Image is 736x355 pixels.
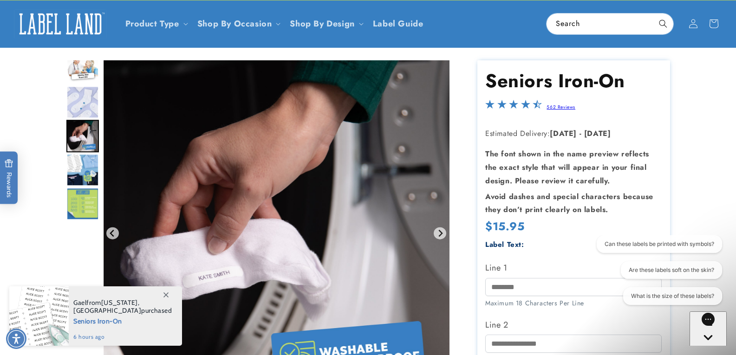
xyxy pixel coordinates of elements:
[485,317,662,332] label: Line 2
[73,299,172,315] span: from , purchased
[367,13,429,35] a: Label Guide
[14,9,107,38] img: Label Land
[434,227,446,239] button: Next slide
[73,315,172,326] span: Seniors Iron-On
[485,218,525,234] span: $15.95
[485,127,662,141] p: Estimated Delivery:
[547,103,575,110] a: 562 Reviews - open in a new tab
[485,191,653,215] strong: Avoid dashes and special characters because they don’t print clearly on labels.
[106,227,119,239] button: Previous slide
[373,19,423,29] span: Label Guide
[73,298,86,307] span: Gael
[284,13,367,35] summary: Shop By Design
[11,6,111,42] a: Label Land
[550,128,577,139] strong: [DATE]
[485,298,662,308] div: Maximum 18 Characters Per Line
[66,187,99,220] div: Go to slide 6
[6,329,26,349] div: Accessibility Menu
[192,13,285,35] summary: Shop By Occasion
[66,154,99,186] div: Go to slide 5
[101,298,138,307] span: [US_STATE]
[485,69,662,93] h1: Seniors Iron-On
[290,18,354,30] a: Shop By Design
[66,86,99,118] div: Go to slide 3
[66,120,99,152] div: Go to slide 4
[485,148,649,186] strong: The font shown in the name preview reflects the exact style that will appear in your final design...
[584,128,611,139] strong: [DATE]
[485,239,524,250] label: Label Text:
[5,159,13,197] span: Rewards
[197,19,272,29] span: Shop By Occasion
[690,311,727,346] iframe: Gorgias live chat messenger
[580,128,582,139] strong: -
[653,13,673,34] button: Search
[66,52,99,84] div: Go to slide 2
[485,260,662,275] label: Line 1
[590,235,727,313] iframe: Gorgias live chat conversation starters
[120,13,192,35] summary: Product Type
[73,333,172,341] span: 6 hours ago
[125,18,179,30] a: Product Type
[485,102,542,113] span: 4.4-star overall rating
[73,306,141,315] span: [GEOGRAPHIC_DATA]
